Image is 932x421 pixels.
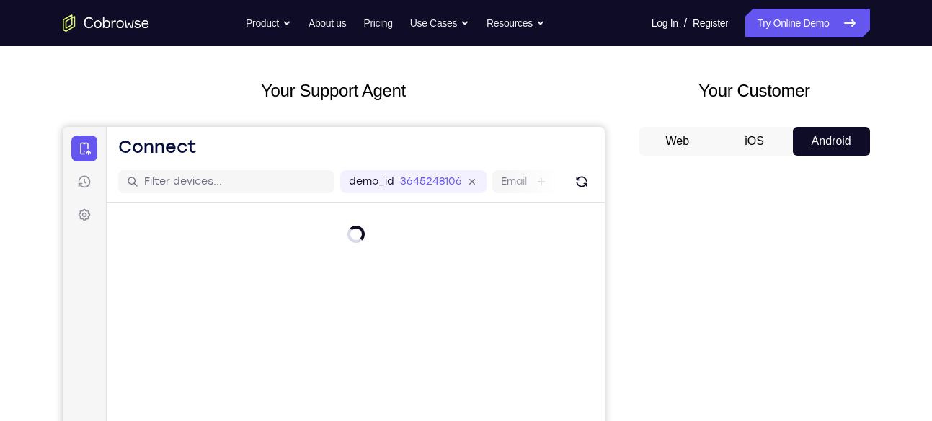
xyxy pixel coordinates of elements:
a: About us [309,9,346,37]
h2: Your Support Agent [63,78,605,104]
a: Pricing [363,9,392,37]
a: Go to the home page [63,14,149,32]
button: Use Cases [410,9,469,37]
button: iOS [716,127,793,156]
a: Register [693,9,728,37]
a: Log In [652,9,678,37]
button: Web [639,127,716,156]
a: Try Online Demo [745,9,869,37]
h2: Your Customer [639,78,870,104]
button: Android [793,127,870,156]
button: Product [246,9,291,37]
button: Resources [487,9,545,37]
span: / [684,14,687,32]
